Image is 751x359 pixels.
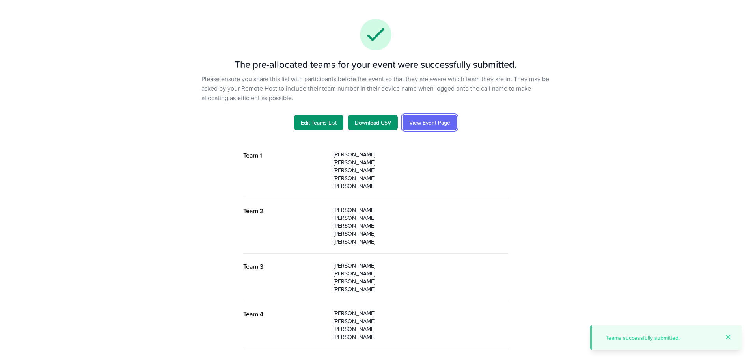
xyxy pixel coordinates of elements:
[334,325,508,333] p: [PERSON_NAME]
[334,262,508,270] p: [PERSON_NAME]
[201,74,550,102] p: Please ensure you share this list with participants before the event so that they are aware which...
[334,230,508,238] p: [PERSON_NAME]
[334,333,508,341] p: [PERSON_NAME]
[243,151,327,160] p: Team 1
[334,238,508,246] p: [PERSON_NAME]
[334,270,508,277] p: [PERSON_NAME]
[348,115,398,130] a: Download CSV
[334,206,508,214] p: [PERSON_NAME]
[334,317,508,325] p: [PERSON_NAME]
[243,262,327,271] p: Team 3
[334,151,508,158] p: [PERSON_NAME]
[334,214,508,222] p: [PERSON_NAME]
[294,115,343,130] a: Edit Teams List
[86,58,666,71] h3: The pre-allocated teams for your event were successfully submitted.
[334,285,508,293] p: [PERSON_NAME]
[334,166,508,174] p: [PERSON_NAME]
[334,309,508,317] p: [PERSON_NAME]
[243,206,327,216] p: Team 2
[334,174,508,182] p: [PERSON_NAME]
[334,182,508,190] p: [PERSON_NAME]
[334,158,508,166] p: [PERSON_NAME]
[334,222,508,230] p: [PERSON_NAME]
[243,309,327,319] p: Team 4
[403,115,457,130] a: View Event Page
[606,334,718,342] p: Teams successfully submitted.
[334,277,508,285] p: [PERSON_NAME]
